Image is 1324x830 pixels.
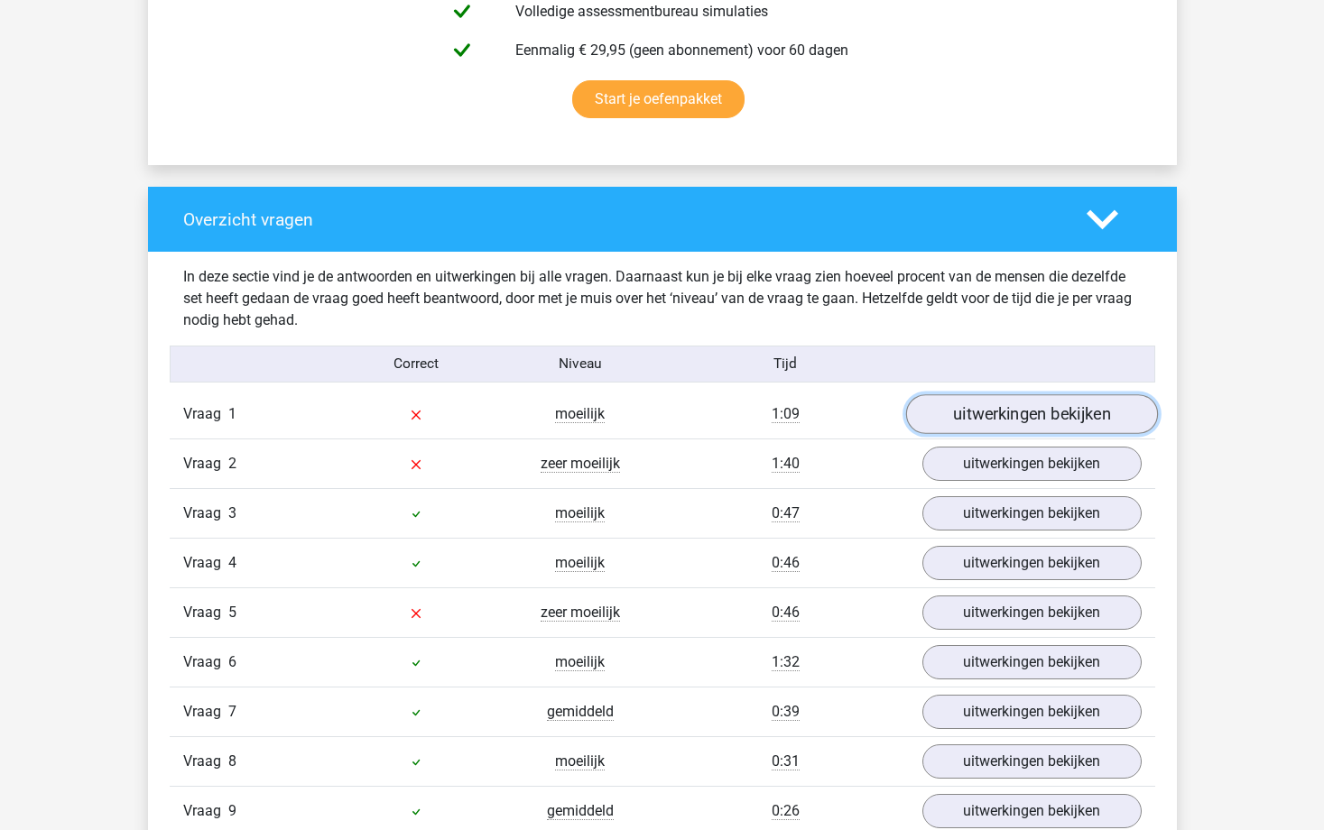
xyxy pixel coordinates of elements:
[772,405,800,423] span: 1:09
[547,802,614,820] span: gemiddeld
[541,604,620,622] span: zeer moeilijk
[922,645,1142,679] a: uitwerkingen bekijken
[228,554,236,571] span: 4
[555,752,605,770] span: moeilijk
[228,752,236,770] span: 8
[541,455,620,473] span: zeer moeilijk
[228,703,236,720] span: 7
[922,496,1142,530] a: uitwerkingen bekijken
[662,354,908,374] div: Tijd
[555,504,605,522] span: moeilijk
[772,455,800,473] span: 1:40
[183,602,228,623] span: Vraag
[922,447,1142,481] a: uitwerkingen bekijken
[772,653,800,671] span: 1:32
[772,752,800,770] span: 0:31
[772,604,800,622] span: 0:46
[555,554,605,572] span: moeilijk
[183,751,228,772] span: Vraag
[922,595,1142,630] a: uitwerkingen bekijken
[183,701,228,723] span: Vraag
[183,209,1060,230] h4: Overzicht vragen
[228,653,236,670] span: 6
[922,546,1142,580] a: uitwerkingen bekijken
[228,802,236,819] span: 9
[170,266,1155,331] div: In deze sectie vind je de antwoorden en uitwerkingen bij alle vragen. Daarnaast kun je bij elke v...
[228,504,236,521] span: 3
[547,703,614,721] span: gemiddeld
[922,695,1142,729] a: uitwerkingen bekijken
[905,395,1157,435] a: uitwerkingen bekijken
[228,405,236,422] span: 1
[183,403,228,425] span: Vraag
[334,354,498,374] div: Correct
[572,80,745,118] a: Start je oefenpakket
[772,504,800,522] span: 0:47
[555,405,605,423] span: moeilijk
[228,455,236,472] span: 2
[922,744,1142,779] a: uitwerkingen bekijken
[183,651,228,673] span: Vraag
[555,653,605,671] span: moeilijk
[228,604,236,621] span: 5
[772,703,800,721] span: 0:39
[498,354,662,374] div: Niveau
[183,453,228,475] span: Vraag
[183,503,228,524] span: Vraag
[922,794,1142,828] a: uitwerkingen bekijken
[183,552,228,574] span: Vraag
[772,554,800,572] span: 0:46
[183,800,228,822] span: Vraag
[772,802,800,820] span: 0:26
